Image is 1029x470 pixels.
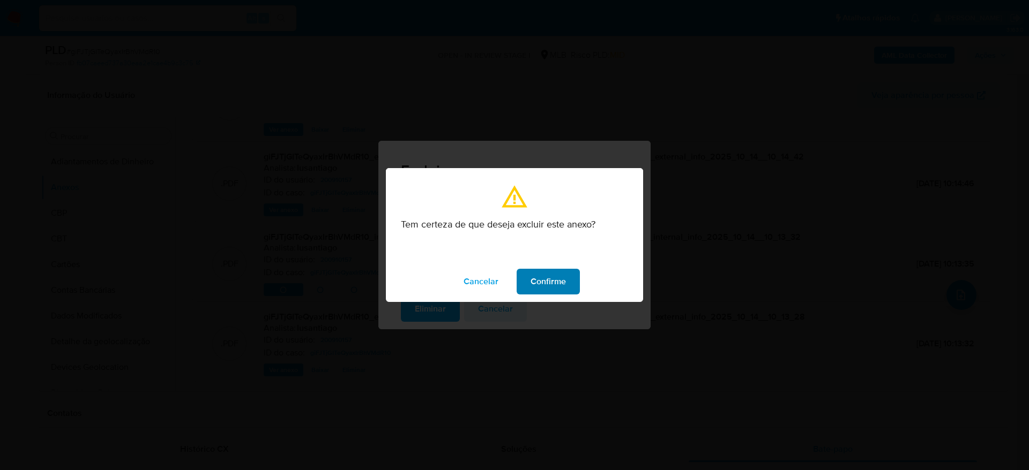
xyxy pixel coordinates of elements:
span: Cancelar [464,270,498,293]
button: modal_confirmation.cancel [450,269,512,294]
button: modal_confirmation.confirm [517,269,580,294]
p: Tem certeza de que deseja excluir este anexo? [401,218,628,230]
span: Confirme [531,270,566,293]
div: modal_confirmation.title [386,168,643,302]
